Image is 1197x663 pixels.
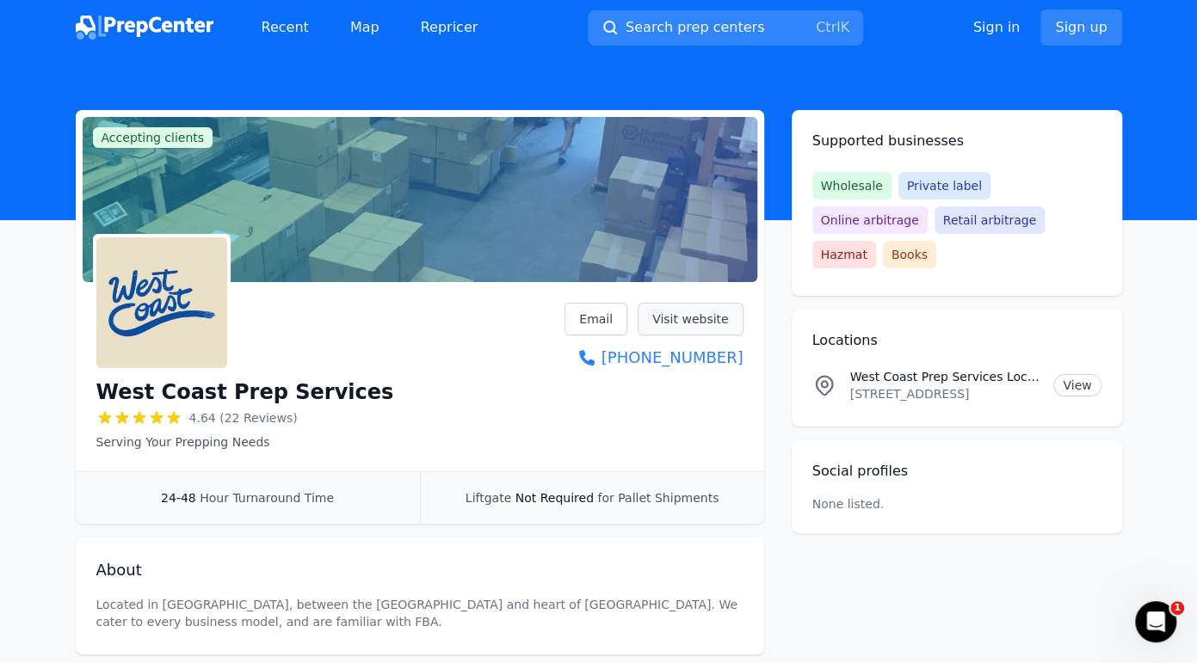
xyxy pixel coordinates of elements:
p: Located in [GEOGRAPHIC_DATA], between the [GEOGRAPHIC_DATA] and heart of [GEOGRAPHIC_DATA]. We ca... [96,596,743,630]
a: Sign in [973,17,1021,38]
button: Search prep centersCtrlK [588,10,863,46]
a: View [1053,374,1101,396]
a: Map [336,10,393,45]
span: 24-48 [161,491,196,505]
a: Recent [248,10,323,45]
span: Hour Turnaround Time [200,491,334,505]
h2: About [96,558,743,582]
p: West Coast Prep Services Location [850,368,1040,385]
kbd: K [840,19,849,35]
iframe: Intercom live chat [1135,601,1176,642]
img: PrepCenter [76,15,213,40]
span: Books [883,241,936,268]
p: Serving Your Prepping Needs [96,433,394,451]
span: Hazmat [812,241,876,268]
span: Retail arbitrage [935,206,1045,234]
p: [STREET_ADDRESS] [850,385,1040,402]
a: Repricer [407,10,492,45]
span: Not Required [515,491,594,505]
span: 1 [1170,601,1184,615]
span: Private label [898,172,990,200]
span: Liftgate [466,491,511,505]
img: West Coast Prep Services [96,237,227,368]
a: [PHONE_NUMBER] [565,346,743,370]
a: Sign up [1040,9,1121,46]
span: Online arbitrage [812,206,928,234]
span: Search prep centers [626,17,764,38]
h2: Locations [812,330,1101,351]
h1: West Coast Prep Services [96,378,394,406]
h2: Social profiles [812,461,1101,482]
span: 4.64 (22 Reviews) [189,409,298,427]
kbd: Ctrl [816,19,840,35]
span: Accepting clients [93,127,213,148]
span: for Pallet Shipments [597,491,719,505]
span: Wholesale [812,172,892,200]
h2: Supported businesses [812,131,1101,151]
p: None listed. [812,495,885,513]
a: Visit website [638,303,743,335]
a: Email [565,303,627,335]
